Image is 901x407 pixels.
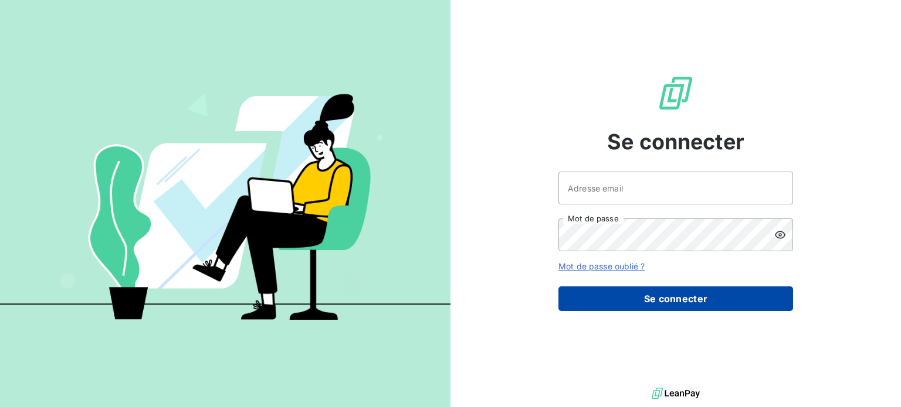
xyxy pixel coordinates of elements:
img: logo [652,385,700,402]
span: Se connecter [607,126,744,158]
img: Logo LeanPay [657,74,695,112]
button: Se connecter [558,286,793,311]
input: placeholder [558,172,793,204]
a: Mot de passe oublié ? [558,261,645,271]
